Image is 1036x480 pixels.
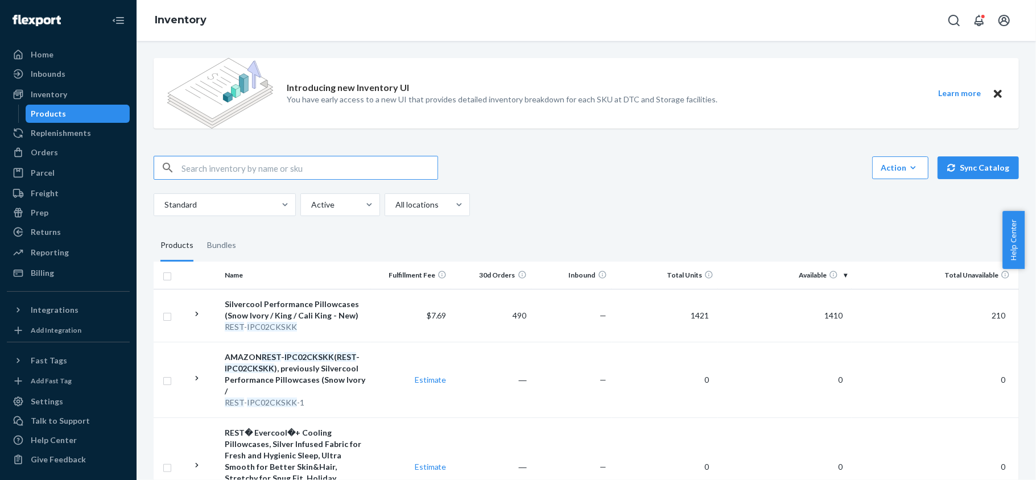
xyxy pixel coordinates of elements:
span: 210 [987,311,1010,320]
a: Estimate [415,375,447,384]
input: Active [310,199,311,210]
a: Freight [7,184,130,202]
em: REST [262,352,281,362]
div: Orders [31,147,58,158]
span: 1410 [820,311,847,320]
th: Inbound [531,262,612,289]
em: IPC02CKSKK [284,352,334,362]
span: — [600,462,607,471]
a: Add Fast Tag [7,374,130,388]
div: Inventory [31,89,67,100]
div: Prep [31,207,48,218]
div: - -1 [225,397,366,408]
div: Talk to Support [31,415,90,427]
div: Reporting [31,247,69,258]
div: Bundles [207,230,236,262]
a: Help Center [7,431,130,449]
a: Returns [7,223,130,241]
button: Open notifications [968,9,990,32]
th: Name [220,262,370,289]
button: Fast Tags [7,351,130,370]
button: Open account menu [993,9,1016,32]
th: 30d Orders [451,262,531,289]
a: Home [7,45,130,64]
div: AMAZON - ( - ), previously Silvercool Performance Pillowcases (Snow Ivory / [225,351,366,397]
span: 0 [833,375,847,384]
a: Products [26,105,130,123]
img: new-reports-banner-icon.82668bd98b6a51aee86340f2a7b77ae3.png [167,58,273,129]
span: — [600,375,607,384]
span: 0 [700,375,713,384]
input: Search inventory by name or sku [181,156,437,179]
button: Learn more [931,86,988,101]
button: Give Feedback [7,450,130,469]
span: $7.69 [427,311,447,320]
div: Give Feedback [31,454,86,465]
ol: breadcrumbs [146,4,216,37]
a: Orders [7,143,130,162]
td: ― [451,342,531,417]
div: Fast Tags [31,355,67,366]
button: Close [990,86,1005,101]
a: Inbounds [7,65,130,83]
th: Available [718,262,852,289]
div: Replenishments [31,127,91,139]
th: Total Unavailable [852,262,1019,289]
p: Introducing new Inventory UI [287,81,409,94]
span: 0 [996,462,1010,471]
div: Freight [31,188,59,199]
div: Action [881,162,920,173]
em: IPC02CKSKK [247,398,297,407]
a: Billing [7,264,130,282]
button: Help Center [1002,211,1025,269]
span: — [600,311,607,320]
button: Integrations [7,301,130,319]
img: Flexport logo [13,15,61,26]
a: Replenishments [7,124,130,142]
div: Inbounds [31,68,65,80]
em: REST [225,398,244,407]
th: Fulfillment Fee [371,262,451,289]
button: Open Search Box [943,9,965,32]
a: Prep [7,204,130,222]
a: Reporting [7,243,130,262]
input: All locations [394,199,395,210]
div: Returns [31,226,61,238]
div: Parcel [31,167,55,179]
a: Inventory [155,14,207,26]
a: Settings [7,392,130,411]
span: 0 [996,375,1010,384]
button: Close Navigation [107,9,130,32]
a: Estimate [415,462,447,471]
em: IPC02CKSKK [247,322,297,332]
a: Inventory [7,85,130,104]
div: - [225,321,366,333]
span: 1421 [686,311,713,320]
a: Talk to Support [7,412,130,430]
div: Products [31,108,67,119]
div: Billing [31,267,54,279]
td: 490 [451,289,531,342]
div: Help Center [31,435,77,446]
div: Integrations [31,304,79,316]
div: Add Fast Tag [31,376,72,386]
div: Home [31,49,53,60]
div: Products [160,230,193,262]
span: 0 [833,462,847,471]
a: Add Integration [7,324,130,337]
div: Add Integration [31,325,81,335]
th: Total Units [612,262,719,289]
div: Settings [31,396,63,407]
em: IPC02CKSKK [225,363,274,373]
a: Parcel [7,164,130,182]
p: You have early access to a new UI that provides detailed inventory breakdown for each SKU at DTC ... [287,94,717,105]
button: Action [872,156,928,179]
button: Sync Catalog [938,156,1019,179]
em: REST [225,322,244,332]
em: REST [337,352,356,362]
span: 0 [700,462,713,471]
input: Standard [163,199,164,210]
div: Silvercool Performance Pillowcases (Snow Ivory / King / Cali King - New) [225,299,366,321]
